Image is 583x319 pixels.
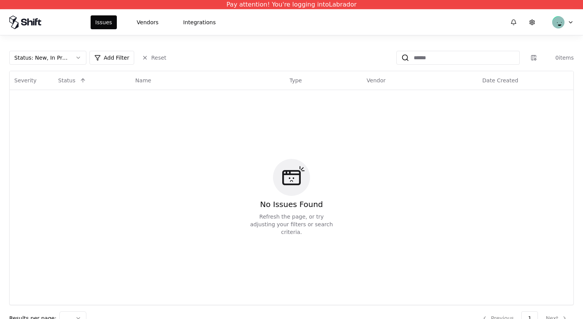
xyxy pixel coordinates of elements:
[543,54,574,62] div: 0 items
[179,15,220,29] button: Integrations
[482,77,518,84] div: Date Created
[132,15,163,29] button: Vendors
[137,51,171,65] button: Reset
[367,77,386,84] div: Vendor
[260,199,323,210] div: No Issues Found
[14,54,69,62] div: Status : New, In Progress
[290,77,302,84] div: Type
[58,77,76,84] div: Status
[89,51,134,65] button: Add Filter
[91,15,117,29] button: Issues
[14,77,37,84] div: Severity
[248,213,335,236] div: Refresh the page, or try adjusting your filters or search criteria.
[135,77,151,84] div: Name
